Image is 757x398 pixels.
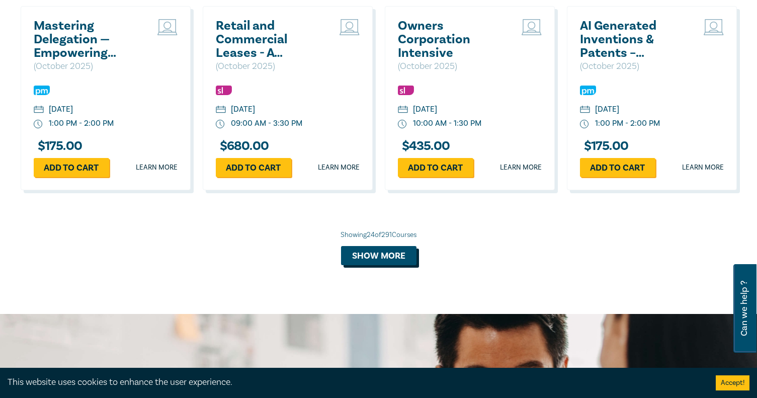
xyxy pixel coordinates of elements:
[500,163,542,173] a: Learn more
[522,19,542,35] img: Live Stream
[398,139,450,153] h3: $ 435.00
[580,19,688,60] a: AI Generated Inventions & Patents – Navigating Legal Uncertainty
[580,86,596,95] img: Practice Management & Business Skills
[398,60,506,73] p: ( October 2025 )
[580,120,589,129] img: watch
[341,246,416,265] button: Show more
[136,163,178,173] a: Learn more
[716,375,749,390] button: Accept cookies
[34,158,109,177] a: Add to cart
[398,106,408,115] img: calendar
[216,60,324,73] p: ( October 2025 )
[739,270,749,347] span: Can we help ?
[704,19,724,35] img: Live Stream
[216,106,226,115] img: calendar
[216,120,225,129] img: watch
[398,19,506,60] a: Owners Corporation Intensive
[595,104,619,115] div: [DATE]
[580,106,590,115] img: calendar
[216,19,324,60] a: Retail and Commercial Leases - A Practical Guide ([DATE])
[682,163,724,173] a: Learn more
[580,139,629,153] h3: $ 175.00
[34,19,142,60] a: Mastering Delegation — Empowering Junior Lawyers for Success
[398,86,414,95] img: Substantive Law
[34,106,44,115] img: calendar
[318,163,360,173] a: Learn more
[580,60,688,73] p: ( October 2025 )
[413,118,481,129] div: 10:00 AM - 1:30 PM
[413,104,437,115] div: [DATE]
[398,158,473,177] a: Add to cart
[231,118,302,129] div: 09:00 AM - 3:30 PM
[340,19,360,35] img: Live Stream
[231,104,255,115] div: [DATE]
[49,104,73,115] div: [DATE]
[157,19,178,35] img: Live Stream
[216,139,269,153] h3: $ 680.00
[34,60,142,73] p: ( October 2025 )
[595,118,660,129] div: 1:00 PM - 2:00 PM
[49,118,114,129] div: 1:00 PM - 2:00 PM
[216,86,232,95] img: Substantive Law
[8,376,701,389] div: This website uses cookies to enhance the user experience.
[580,158,655,177] a: Add to cart
[21,230,737,240] div: Showing 24 of 291 Courses
[216,158,291,177] a: Add to cart
[34,139,82,153] h3: $ 175.00
[398,120,407,129] img: watch
[34,86,50,95] img: Practice Management & Business Skills
[34,120,43,129] img: watch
